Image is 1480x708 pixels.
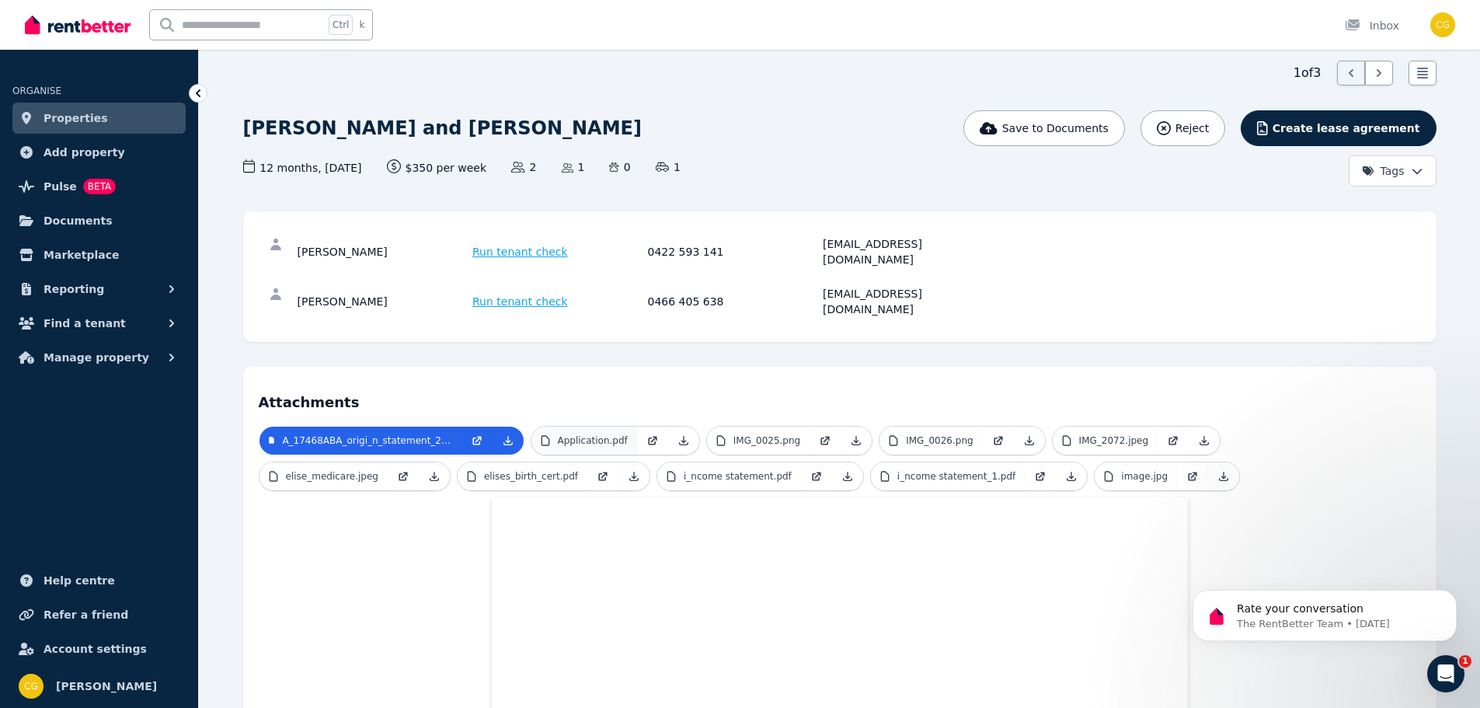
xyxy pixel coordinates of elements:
[103,485,207,547] button: Messages
[12,171,186,202] a: PulseBETA
[511,159,536,175] span: 2
[16,273,295,332] div: Send us a messageWe'll be back online [DATE]
[458,462,587,490] a: elises_birth_cert.pdf
[648,236,819,267] div: 0422 593 141
[32,197,279,213] div: Recent message
[298,286,468,317] div: [PERSON_NAME]
[484,470,578,483] p: elises_birth_cert.pdf
[609,159,630,175] span: 0
[618,462,649,490] a: Download Attachment
[387,159,487,176] span: $350 per week
[1459,655,1471,668] span: 1
[1002,120,1109,136] span: Save to Documents
[162,235,206,252] div: • [DATE]
[31,30,135,54] img: logo
[69,235,159,252] div: [PERSON_NAME]
[810,427,841,455] a: Open in new Tab
[1140,110,1225,146] button: Reject
[243,159,362,176] span: 12 months , [DATE]
[56,677,157,696] span: [PERSON_NAME]
[23,441,288,470] div: Lease Agreement
[897,470,1015,483] p: i_ncome statement_1.pdf
[44,314,126,333] span: Find a tenant
[707,427,810,455] a: IMG_0025.png
[69,221,196,233] span: Rate your conversation
[906,434,973,447] p: IMG_0026.png
[44,605,128,624] span: Refer a friend
[558,434,628,447] p: Application.pdf
[657,462,801,490] a: i_ncome statement.pdf
[32,476,260,493] div: I need help - Can I talk to someone?
[259,427,461,455] a: A_17468ABA_origi_n_statement_2025_07_29.pdf
[801,462,832,490] a: Open in new Tab
[298,236,468,267] div: [PERSON_NAME]
[12,599,186,630] a: Refer a friend
[329,15,353,35] span: Ctrl
[12,239,186,270] a: Marketplace
[166,25,197,56] img: Profile image for Earl
[23,347,288,378] button: Search for help
[259,462,388,490] a: elise_medicare.jpeg
[32,220,63,251] img: Profile image for Jeremy
[12,633,186,664] a: Account settings
[31,137,280,163] p: How can we help?
[668,427,699,455] a: Download Attachment
[243,116,642,141] h1: [PERSON_NAME] and [PERSON_NAME]
[12,85,61,96] span: ORGANISE
[388,462,419,490] a: Open in new Tab
[493,427,524,455] a: Download Attachment
[1349,155,1436,187] button: Tags
[1121,470,1168,483] p: image.jpg
[267,25,295,53] div: Close
[32,354,126,371] span: Search for help
[587,462,618,490] a: Open in new Tab
[1189,427,1220,455] a: Download Attachment
[1158,427,1189,455] a: Open in new Tab
[44,571,115,590] span: Help centre
[31,110,280,137] p: Hi [PERSON_NAME]
[246,524,271,535] span: Help
[44,640,147,658] span: Account settings
[1095,462,1177,490] a: image.jpg
[1175,120,1209,136] span: Reject
[1053,427,1158,455] a: IMG_2072.jpeg
[12,274,186,305] button: Reporting
[879,427,982,455] a: IMG_0026.png
[12,565,186,596] a: Help centre
[32,448,260,464] div: Lease Agreement
[12,205,186,236] a: Documents
[656,159,681,175] span: 1
[1177,462,1208,490] a: Open in new Tab
[225,25,256,56] img: Profile image for Rochelle
[286,470,378,483] p: elise_medicare.jpeg
[1430,12,1455,37] img: Chris George
[44,348,149,367] span: Manage property
[531,427,637,455] a: Application.pdf
[871,462,1025,490] a: i_ncome statement_1.pdf
[1169,557,1480,666] iframe: Intercom notifications message
[1014,427,1045,455] a: Download Attachment
[983,427,1014,455] a: Open in new Tab
[823,286,994,317] div: [EMAIL_ADDRESS][DOMAIN_NAME]
[83,179,116,194] span: BETA
[16,207,294,264] div: Profile image for JeremyRate your conversation[PERSON_NAME]•[DATE]
[359,19,364,31] span: k
[832,462,863,490] a: Download Attachment
[23,384,288,413] div: Rental Payments - How They Work
[1025,462,1056,490] a: Open in new Tab
[419,462,450,490] a: Download Attachment
[472,244,568,260] span: Run tenant check
[44,143,125,162] span: Add property
[12,342,186,373] button: Manage property
[23,413,288,441] div: How much does it cost?
[196,25,227,56] img: Profile image for Jeremy
[44,211,113,230] span: Documents
[12,308,186,339] button: Find a tenant
[12,103,186,134] a: Properties
[461,427,493,455] a: Open in new Tab
[23,470,288,499] div: I need help - Can I talk to someone?
[1208,462,1239,490] a: Download Attachment
[16,183,295,265] div: Recent messageProfile image for JeremyRate your conversation[PERSON_NAME]•[DATE]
